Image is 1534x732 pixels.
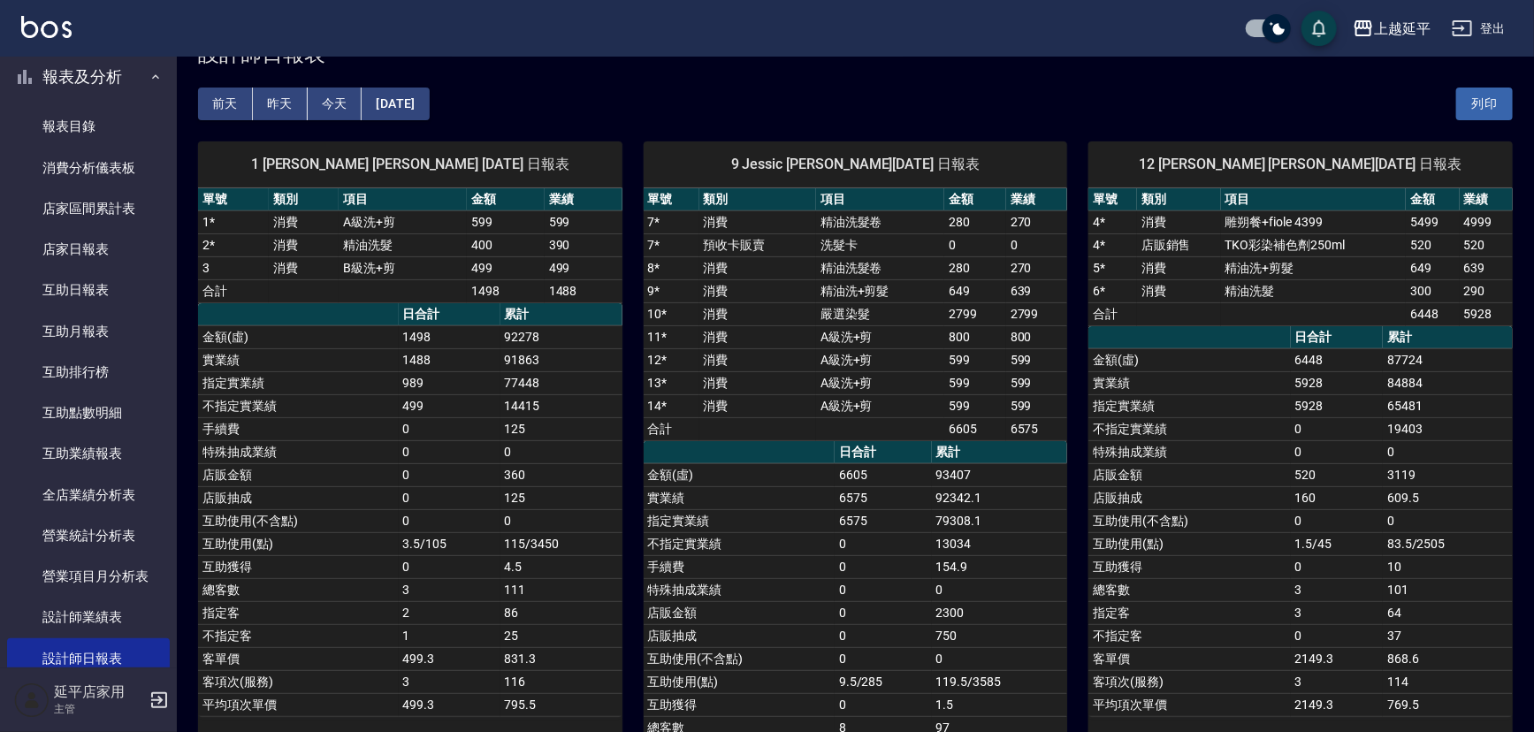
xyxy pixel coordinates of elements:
[944,279,1005,302] td: 649
[500,693,622,716] td: 795.5
[1291,440,1383,463] td: 0
[7,352,170,393] a: 互助排行榜
[1460,302,1513,325] td: 5928
[1406,188,1459,211] th: 金額
[467,256,545,279] td: 499
[269,256,340,279] td: 消費
[1088,555,1290,578] td: 互助獲得
[699,325,816,348] td: 消費
[1406,256,1459,279] td: 649
[198,693,399,716] td: 平均項次單價
[500,303,622,326] th: 累計
[1221,279,1407,302] td: 精油洗髮
[1291,371,1383,394] td: 5928
[1221,256,1407,279] td: 精油洗+剪髮
[7,188,170,229] a: 店家區間累計表
[467,279,545,302] td: 1498
[500,440,622,463] td: 0
[816,279,945,302] td: 精油洗+剪髮
[339,188,467,211] th: 項目
[1088,188,1513,326] table: a dense table
[699,188,816,211] th: 類別
[1006,210,1067,233] td: 270
[1291,509,1383,532] td: 0
[944,233,1005,256] td: 0
[932,670,1068,693] td: 119.5/3585
[399,394,500,417] td: 499
[1006,256,1067,279] td: 270
[1221,210,1407,233] td: 雕朔餐+fiole 4399
[835,647,932,670] td: 0
[198,555,399,578] td: 互助獲得
[1406,233,1459,256] td: 520
[644,578,835,601] td: 特殊抽成業績
[816,325,945,348] td: A級洗+剪
[1383,670,1513,693] td: 114
[198,325,399,348] td: 金額(虛)
[816,302,945,325] td: 嚴選染髮
[500,601,622,624] td: 86
[399,555,500,578] td: 0
[1383,486,1513,509] td: 609.5
[1088,348,1290,371] td: 金額(虛)
[198,601,399,624] td: 指定客
[644,417,699,440] td: 合計
[1137,256,1221,279] td: 消費
[644,486,835,509] td: 實業績
[932,624,1068,647] td: 750
[1291,693,1383,716] td: 2149.3
[500,325,622,348] td: 92278
[1088,417,1290,440] td: 不指定實業績
[1383,348,1513,371] td: 87724
[932,601,1068,624] td: 2300
[198,303,622,717] table: a dense table
[399,463,500,486] td: 0
[7,393,170,433] a: 互助點數明細
[198,647,399,670] td: 客單價
[644,624,835,647] td: 店販抽成
[1006,302,1067,325] td: 2799
[1088,647,1290,670] td: 客單價
[699,394,816,417] td: 消費
[1291,463,1383,486] td: 520
[14,682,50,718] img: Person
[644,693,835,716] td: 互助獲得
[545,256,622,279] td: 499
[1088,532,1290,555] td: 互助使用(點)
[944,302,1005,325] td: 2799
[1460,279,1513,302] td: 290
[1088,440,1290,463] td: 特殊抽成業績
[1006,394,1067,417] td: 599
[7,229,170,270] a: 店家日報表
[308,88,363,120] button: 今天
[699,233,816,256] td: 預收卡販賣
[944,210,1005,233] td: 280
[362,88,429,120] button: [DATE]
[500,348,622,371] td: 91863
[932,555,1068,578] td: 154.9
[944,417,1005,440] td: 6605
[1291,326,1383,349] th: 日合計
[1456,88,1513,120] button: 列印
[1006,325,1067,348] td: 800
[202,261,210,275] a: 3
[644,555,835,578] td: 手續費
[1383,371,1513,394] td: 84884
[7,515,170,556] a: 營業統計分析表
[835,578,932,601] td: 0
[932,509,1068,532] td: 79308.1
[467,233,545,256] td: 400
[198,188,269,211] th: 單號
[1006,348,1067,371] td: 599
[944,256,1005,279] td: 280
[1383,601,1513,624] td: 64
[7,433,170,474] a: 互助業績報表
[644,188,699,211] th: 單號
[399,440,500,463] td: 0
[7,556,170,597] a: 營業項目月分析表
[1346,11,1438,47] button: 上越延平
[1291,624,1383,647] td: 0
[399,647,500,670] td: 499.3
[399,624,500,647] td: 1
[1291,486,1383,509] td: 160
